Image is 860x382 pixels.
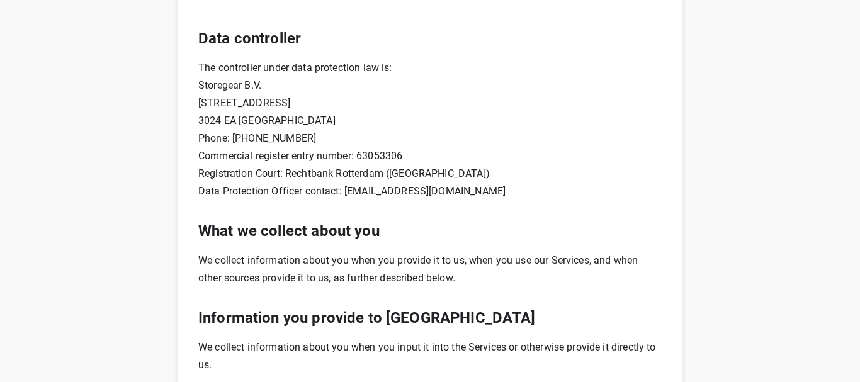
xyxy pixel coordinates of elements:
p: Storegear B.V. [198,77,662,94]
p: We collect information about you when you provide it to us, when you use our Services, and when o... [198,252,662,287]
p: Phone: [PHONE_NUMBER] [198,130,662,147]
p: 3024 EA [GEOGRAPHIC_DATA] [198,112,662,130]
p: The controller under data protection law is: [198,59,662,77]
p: Registration Court: Rechtbank Rotterdam ([GEOGRAPHIC_DATA]) [198,165,662,183]
p: Data Protection Officer contact: [EMAIL_ADDRESS][DOMAIN_NAME] [198,183,662,200]
h5: What we collect about you [198,220,662,242]
h5: Information you provide to [GEOGRAPHIC_DATA] [198,307,662,329]
h5: Data controller [198,28,662,49]
p: Commercial register entry number: 63053306 [198,147,662,165]
p: [STREET_ADDRESS] [198,94,662,112]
